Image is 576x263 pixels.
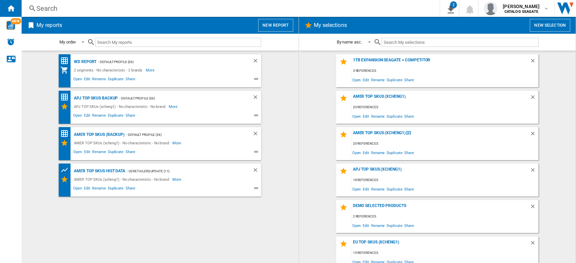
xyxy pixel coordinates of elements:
[95,38,261,47] input: Search My reports
[125,167,239,175] div: - US retailers Update (11)
[351,176,539,184] div: 18 references
[370,112,386,121] span: Rename
[252,167,261,175] div: Delete
[91,112,107,120] span: Rename
[107,76,125,84] span: Duplicate
[60,93,72,101] div: Price Matrix
[72,149,83,157] span: Open
[60,166,72,174] div: Product prices grid
[484,2,497,15] img: profile.jpg
[530,167,539,176] div: Delete
[172,175,182,183] span: More
[6,21,15,30] img: wise-card.svg
[91,76,107,84] span: Rename
[72,112,83,120] span: Open
[60,129,72,138] div: Price Matrix
[60,57,72,65] div: Price Matrix
[403,148,415,157] span: Share
[72,185,83,193] span: Open
[351,112,362,121] span: Open
[530,19,570,32] button: New selection
[351,75,362,84] span: Open
[60,139,72,147] div: My Selections
[10,18,21,24] span: NEW
[252,58,261,66] div: Delete
[362,221,370,230] span: Edit
[351,58,530,67] div: 1TB Expansion Seagate + Competitor
[351,103,539,112] div: 20 references
[107,149,125,157] span: Duplicate
[530,130,539,140] div: Delete
[59,39,76,45] div: My order
[351,140,539,148] div: 20 references
[351,212,539,221] div: 2 references
[125,130,239,139] div: - Default profile (36)
[118,94,239,103] div: - Default profile (36)
[97,58,239,66] div: - Default profile (36)
[60,103,72,111] div: My Selections
[351,203,530,212] div: DEMO SELECTED PRODUCTS
[386,184,403,194] span: Duplicate
[403,221,415,230] span: Share
[172,139,182,147] span: More
[72,167,125,175] div: AMER TOP SKUs HIST DATA
[351,67,539,75] div: 3 references
[370,75,386,84] span: Rename
[370,184,386,194] span: Rename
[450,1,457,8] div: 2
[72,130,125,139] div: AMER TOP SKUs (backup)
[125,185,136,193] span: Share
[72,58,97,66] div: WD report
[351,130,530,140] div: AMER TOP SKUs (xcheng1) [2]
[146,66,156,74] span: More
[530,94,539,103] div: Delete
[91,185,107,193] span: Rename
[36,4,422,13] div: Search
[382,38,539,47] input: Search My selections
[351,184,362,194] span: Open
[530,240,539,249] div: Delete
[72,66,146,74] div: 2 segments - No characteristic - 2 brands
[386,221,403,230] span: Duplicate
[252,94,261,103] div: Delete
[362,75,370,84] span: Edit
[351,148,362,157] span: Open
[83,185,91,193] span: Edit
[72,103,169,111] div: APJ TOP SKUs (xcheng1) - No characteristic - No brand
[403,184,415,194] span: Share
[351,221,362,230] span: Open
[403,75,415,84] span: Share
[72,76,83,84] span: Open
[72,94,118,103] div: APJ TOP SKUs backup
[107,112,125,120] span: Duplicate
[125,76,136,84] span: Share
[403,112,415,121] span: Share
[169,103,179,111] span: More
[83,76,91,84] span: Edit
[503,3,540,10] span: [PERSON_NAME]
[351,167,530,176] div: APJ TOP SKUs (xcheng1)
[386,112,403,121] span: Duplicate
[351,240,530,249] div: EU TOP SKUs (xcheng1)
[7,38,15,46] img: alerts-logo.svg
[362,184,370,194] span: Edit
[362,112,370,121] span: Edit
[386,75,403,84] span: Duplicate
[72,175,172,183] div: AMER TOP SKUs (xcheng1) - No characteristic - No brand
[530,203,539,212] div: Delete
[370,221,386,230] span: Rename
[370,148,386,157] span: Rename
[60,175,72,183] div: My Selections
[351,249,539,257] div: 15 references
[386,148,403,157] span: Duplicate
[252,130,261,139] div: Delete
[312,19,348,32] h2: My selections
[60,66,72,74] div: My Assortment
[125,112,136,120] span: Share
[337,39,362,45] div: By name asc.
[72,139,172,147] div: AMER TOP SKUs (xcheng1) - No characteristic - No brand
[91,149,107,157] span: Rename
[35,19,63,32] h2: My reports
[504,9,538,14] b: CATALOG SEAGATE
[83,112,91,120] span: Edit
